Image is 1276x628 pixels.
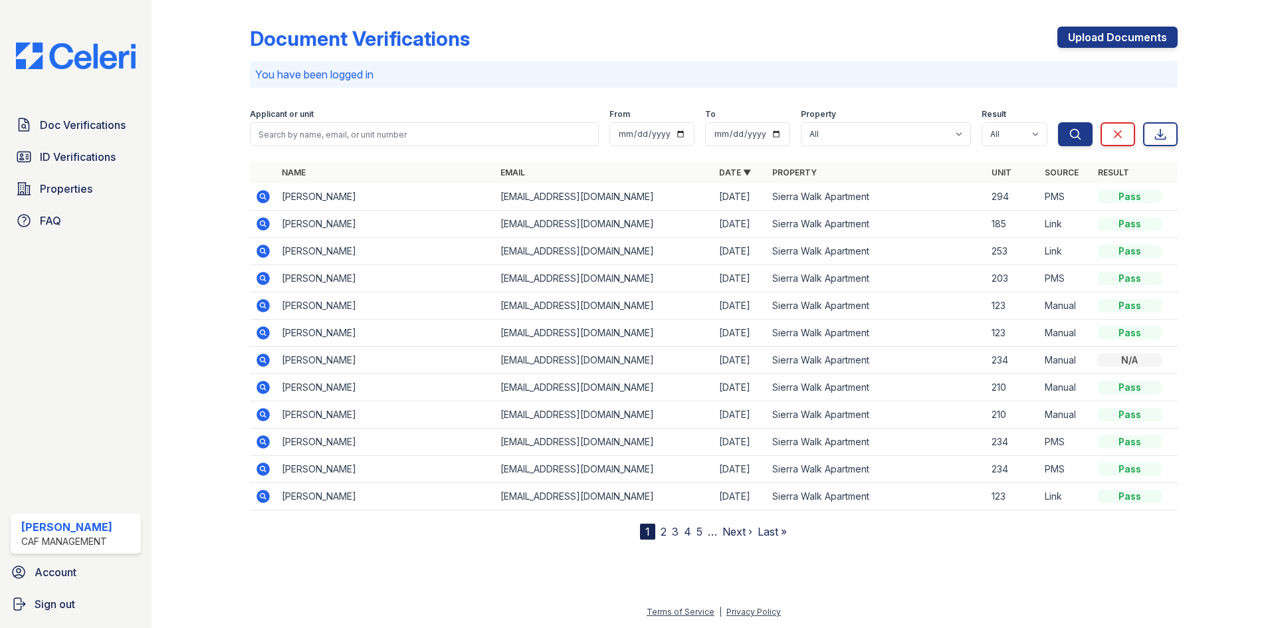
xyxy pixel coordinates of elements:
[986,292,1039,320] td: 123
[276,429,495,456] td: [PERSON_NAME]
[495,429,714,456] td: [EMAIL_ADDRESS][DOMAIN_NAME]
[767,483,986,510] td: Sierra Walk Apartment
[986,320,1039,347] td: 123
[11,175,141,202] a: Properties
[758,525,787,538] a: Last »
[801,109,836,120] label: Property
[495,456,714,483] td: [EMAIL_ADDRESS][DOMAIN_NAME]
[1045,167,1079,177] a: Source
[609,109,630,120] label: From
[250,109,314,120] label: Applicant or unit
[1039,401,1093,429] td: Manual
[714,265,767,292] td: [DATE]
[1098,381,1162,394] div: Pass
[276,401,495,429] td: [PERSON_NAME]
[1039,347,1093,374] td: Manual
[982,109,1006,120] label: Result
[1098,272,1162,285] div: Pass
[276,211,495,238] td: [PERSON_NAME]
[1098,326,1162,340] div: Pass
[1039,320,1093,347] td: Manual
[276,320,495,347] td: [PERSON_NAME]
[21,519,112,535] div: [PERSON_NAME]
[1039,483,1093,510] td: Link
[767,374,986,401] td: Sierra Walk Apartment
[1098,299,1162,312] div: Pass
[714,401,767,429] td: [DATE]
[35,596,75,612] span: Sign out
[986,483,1039,510] td: 123
[495,374,714,401] td: [EMAIL_ADDRESS][DOMAIN_NAME]
[1098,463,1162,476] div: Pass
[11,112,141,138] a: Doc Verifications
[276,456,495,483] td: [PERSON_NAME]
[11,207,141,234] a: FAQ
[714,483,767,510] td: [DATE]
[986,265,1039,292] td: 203
[640,524,655,540] div: 1
[495,183,714,211] td: [EMAIL_ADDRESS][DOMAIN_NAME]
[992,167,1011,177] a: Unit
[1098,190,1162,203] div: Pass
[714,238,767,265] td: [DATE]
[719,167,751,177] a: Date ▼
[1098,245,1162,258] div: Pass
[661,525,667,538] a: 2
[672,525,679,538] a: 3
[276,238,495,265] td: [PERSON_NAME]
[5,559,146,585] a: Account
[1098,408,1162,421] div: Pass
[495,211,714,238] td: [EMAIL_ADDRESS][DOMAIN_NAME]
[714,429,767,456] td: [DATE]
[5,591,146,617] a: Sign out
[767,292,986,320] td: Sierra Walk Apartment
[495,320,714,347] td: [EMAIL_ADDRESS][DOMAIN_NAME]
[719,607,722,617] div: |
[767,320,986,347] td: Sierra Walk Apartment
[282,167,306,177] a: Name
[276,483,495,510] td: [PERSON_NAME]
[714,456,767,483] td: [DATE]
[986,456,1039,483] td: 234
[495,238,714,265] td: [EMAIL_ADDRESS][DOMAIN_NAME]
[276,374,495,401] td: [PERSON_NAME]
[1039,265,1093,292] td: PMS
[767,347,986,374] td: Sierra Walk Apartment
[714,183,767,211] td: [DATE]
[714,347,767,374] td: [DATE]
[714,320,767,347] td: [DATE]
[495,401,714,429] td: [EMAIL_ADDRESS][DOMAIN_NAME]
[726,607,781,617] a: Privacy Policy
[276,292,495,320] td: [PERSON_NAME]
[21,535,112,548] div: CAF Management
[1098,435,1162,449] div: Pass
[767,238,986,265] td: Sierra Walk Apartment
[767,211,986,238] td: Sierra Walk Apartment
[250,122,599,146] input: Search by name, email, or unit number
[1039,456,1093,483] td: PMS
[250,27,470,51] div: Document Verifications
[986,374,1039,401] td: 210
[986,211,1039,238] td: 185
[35,564,76,580] span: Account
[714,292,767,320] td: [DATE]
[767,456,986,483] td: Sierra Walk Apartment
[5,43,146,69] img: CE_Logo_Blue-a8612792a0a2168367f1c8372b55b34899dd931a85d93a1a3d3e32e68fde9ad4.png
[767,429,986,456] td: Sierra Walk Apartment
[40,213,61,229] span: FAQ
[767,265,986,292] td: Sierra Walk Apartment
[276,347,495,374] td: [PERSON_NAME]
[767,401,986,429] td: Sierra Walk Apartment
[276,265,495,292] td: [PERSON_NAME]
[684,525,691,538] a: 4
[986,183,1039,211] td: 294
[986,238,1039,265] td: 253
[705,109,716,120] label: To
[1039,429,1093,456] td: PMS
[40,149,116,165] span: ID Verifications
[40,117,126,133] span: Doc Verifications
[1039,183,1093,211] td: PMS
[772,167,817,177] a: Property
[1039,238,1093,265] td: Link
